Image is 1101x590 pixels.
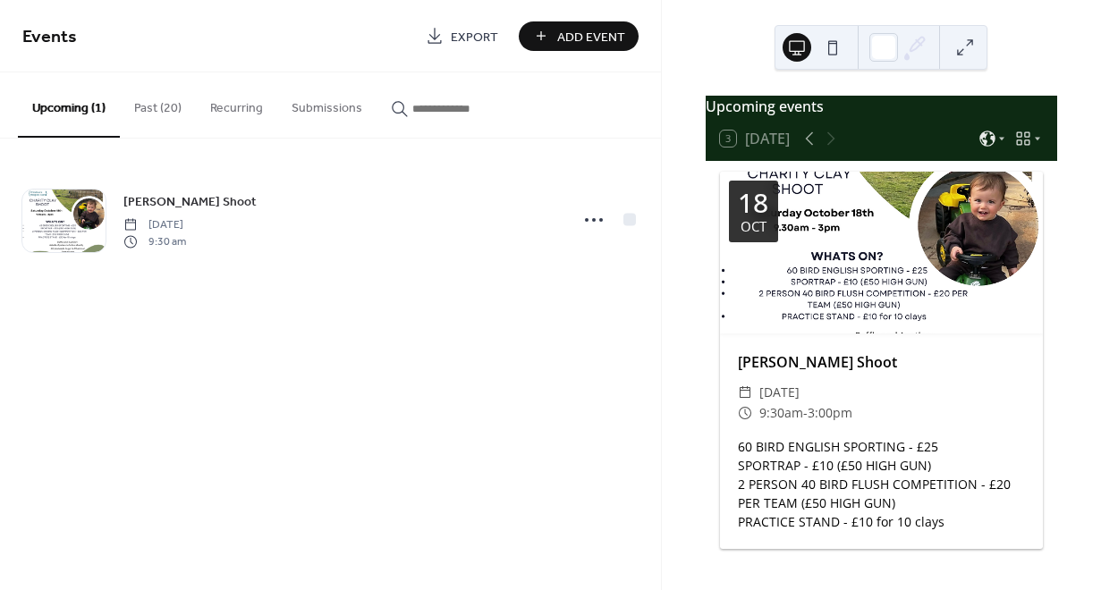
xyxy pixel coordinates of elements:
[738,190,768,216] div: 18
[22,20,77,55] span: Events
[808,402,852,424] span: 3:00pm
[759,382,800,403] span: [DATE]
[196,72,277,136] button: Recurring
[706,96,1057,117] div: Upcoming events
[123,217,186,233] span: [DATE]
[803,402,808,424] span: -
[741,220,766,233] div: Oct
[557,28,625,46] span: Add Event
[123,193,257,212] span: [PERSON_NAME] Shoot
[277,72,377,136] button: Submissions
[720,351,1043,373] div: [PERSON_NAME] Shoot
[720,437,1043,531] div: 60 BIRD ENGLISH SPORTING - £25 SPORTRAP - £10 (£50 HIGH GUN) 2 PERSON 40 BIRD FLUSH COMPETITION -...
[759,402,803,424] span: 9:30am
[738,402,752,424] div: ​
[123,233,186,249] span: 9:30 am
[123,191,257,212] a: [PERSON_NAME] Shoot
[519,21,639,51] button: Add Event
[120,72,196,136] button: Past (20)
[451,28,498,46] span: Export
[412,21,512,51] a: Export
[738,382,752,403] div: ​
[18,72,120,138] button: Upcoming (1)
